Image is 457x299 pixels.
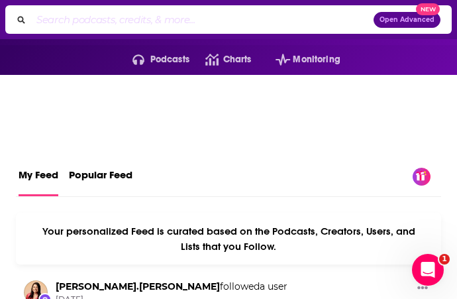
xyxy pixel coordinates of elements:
button: Open AdvancedNew [374,12,440,28]
span: Monitoring [293,50,340,69]
button: Show More Button [412,280,433,297]
iframe: Intercom live chat [412,254,444,286]
a: My Feed [19,157,58,196]
span: Open Advanced [380,17,434,23]
span: Charts [223,50,252,69]
a: Popular Feed [69,157,132,196]
a: michelle.weinfurt [56,280,220,292]
a: Charts [189,49,251,70]
span: My Feed [19,160,58,189]
input: Search podcasts, credits, & more... [31,9,374,30]
button: open menu [260,49,340,70]
span: Popular Feed [69,160,132,189]
span: New [416,3,440,16]
div: Your personalized Feed is curated based on the Podcasts, Creators, Users, and Lists that you Follow. [16,213,441,265]
div: Search podcasts, credits, & more... [5,5,452,34]
h3: a user [56,280,287,293]
span: followed [220,280,260,292]
span: 1 [439,254,450,265]
span: Podcasts [150,50,189,69]
button: open menu [117,49,189,70]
